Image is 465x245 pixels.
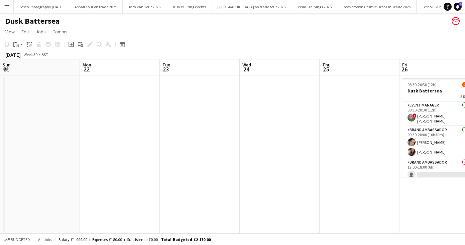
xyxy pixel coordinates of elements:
[321,65,331,73] span: 25
[3,62,11,68] span: Sun
[337,0,417,13] button: Beavertown Cosmic Drop On Trade 2025
[161,237,211,242] span: Total Budgeted £2 179.00
[401,65,408,73] span: 26
[452,17,460,25] app-user-avatar: Soozy Peters
[37,237,53,242] span: All jobs
[83,62,91,68] span: Mon
[413,113,417,117] span: !
[161,65,170,73] span: 23
[459,2,462,6] span: 1
[212,0,291,13] button: [GEOGRAPHIC_DATA] on trade tour 2025
[123,0,166,13] button: Jam Van Tour 2025
[408,82,437,87] span: 08:30-20:30 (12h)
[242,62,251,68] span: Wed
[322,62,331,68] span: Thu
[69,0,123,13] button: Aspall Tour on trade 2025
[59,237,211,242] div: Salary £1 999.00 + Expenses £180.00 + Subsistence £0.00 =
[11,237,30,242] span: Budgeted
[454,3,462,11] a: 1
[5,51,21,58] div: [DATE]
[5,16,60,26] h1: Dusk Battersea
[402,62,408,68] span: Fri
[50,27,70,36] a: Comms
[33,27,48,36] a: Jobs
[21,29,29,35] span: Edit
[241,65,251,73] span: 24
[162,62,170,68] span: Tue
[3,236,31,243] button: Budgeted
[19,27,32,36] a: Edit
[5,29,15,35] span: View
[52,29,68,35] span: Comms
[2,65,11,73] span: 21
[82,65,91,73] span: 22
[291,0,337,13] button: Stella Trainings 2025
[22,52,39,57] span: Week 39
[36,29,46,35] span: Jobs
[14,0,69,13] button: Tesco Photography [DATE]
[3,27,17,36] a: View
[166,0,212,13] button: Dusk Bullring events
[41,52,48,57] div: BST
